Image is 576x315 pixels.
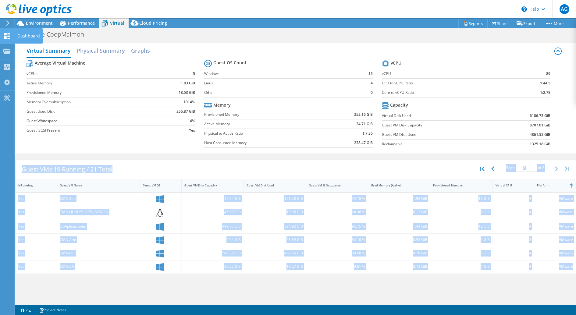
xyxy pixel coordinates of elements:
div: OpAplicaciones [60,223,137,230]
label: Provisioned Memory [204,111,324,118]
div: 45.89 GiB [184,209,241,215]
div: 4 GiB [433,236,489,243]
h2: Graphs [131,44,150,57]
b: Guest OS Count [213,60,247,66]
a: 2 [16,306,35,314]
div: 6 GiB [433,250,489,257]
b: 352.16 GiB [354,111,373,118]
label: Guest iSCSI Present [27,127,155,133]
div: Yes [18,236,54,243]
label: Guest VM Disk Capacity [382,122,496,128]
label: Other [204,90,357,96]
div: CMA-CA [60,263,137,270]
b: 1014% [183,99,195,105]
label: CPU to vCPU Ratio [382,80,512,86]
div: 482.66 GiB [247,250,303,257]
div: Virtual CPU [496,183,524,187]
b: Yes [189,127,195,133]
div: CMA-Spn [60,195,137,202]
label: Core to vCPU Ratio [382,90,512,96]
div: 4 [496,209,531,215]
div: CMA-Atm [60,236,137,243]
b: 238.47 GiB [354,140,373,146]
div: 549.38 GiB [184,250,241,257]
div: VMware [537,263,573,270]
div: 24.96 % [309,209,365,215]
b: 1.83 GiB [181,80,195,86]
span: Cloud Pricing [139,20,167,26]
div: Guest VM % Occupancy [309,183,358,187]
div: 18.27 GiB [247,263,303,270]
div: 13.98 GiB [247,209,303,215]
span: 2 [542,165,544,170]
div: 99.58 % [309,250,365,257]
div: 0.93 GiB [371,236,427,243]
b: 15 [368,71,373,77]
div: 4 GiB [433,263,489,270]
a: Share [487,19,512,28]
label: Linux [204,80,357,86]
b: vCPU [391,60,401,66]
div: Guest VMs: [16,160,119,179]
div: Yes [18,209,54,215]
div: CMA-QUALYS-VIRTUALSCAN [60,209,137,215]
div: 0.13 GiB [371,209,427,215]
label: Host Consumed Memory [204,140,324,146]
b: 255.87 GiB [176,108,195,115]
div: 4 [496,250,531,257]
label: Guest Used Disk [27,108,155,115]
label: Active Memory [27,80,155,86]
div: Yes [18,195,54,202]
div: 96.75 % [309,223,365,230]
div: 1.92 GiB [371,195,427,202]
div: 12 GiB [433,223,489,230]
div: 4 [496,195,531,202]
label: Active Memory [204,121,324,127]
label: Guest VM Disk Used [382,132,496,138]
a: Export [512,19,540,28]
div: VMware [537,250,573,257]
span: Virtual [110,20,124,26]
div: 84.16 % [309,236,365,243]
div: 4 [496,223,531,230]
span: Environment [26,20,53,26]
b: Capacity [390,102,408,108]
div: 2 [496,236,531,243]
div: 94.18 % [309,195,365,202]
b: 4 [371,80,373,86]
b: 1:44.5 [540,80,550,86]
div: Platform [537,183,566,187]
div: 199.4 GiB [184,195,241,202]
h2: Physical Summary [77,44,125,57]
div: 394.92 GiB [247,223,303,230]
div: 0.73 GiB [371,263,427,270]
div: Yes [18,223,54,230]
a: More [540,19,568,28]
div: VMware [537,209,573,215]
div: 499.65 GiB [184,223,241,230]
label: Reclaimable [382,141,496,147]
div: 89.22 GiB [184,263,241,270]
label: Provisioned Memory [27,90,155,96]
label: Memory Oversubscription [27,99,155,105]
b: 1325.18 GiB [530,141,550,147]
label: vCPU [382,71,512,77]
b: Average Virtual Machine [35,60,85,66]
div: 0.78 GiB [371,250,427,257]
label: Physical to Active Ratio [204,130,324,136]
span: 19 Running / 21 Total [54,165,112,173]
div: VMware [537,236,573,243]
b: 8707.01 GiB [530,122,550,128]
div: VMware [537,223,573,230]
div: 16 GiB [433,195,489,202]
b: 89 [546,71,550,77]
h2: Virtual Summary [27,44,71,58]
b: 5 [193,71,195,77]
div: Used Memory (Active) [371,183,420,187]
div: Dashboard [14,28,43,44]
b: 1:2.78 [540,90,550,96]
b: 6186.73 GiB [530,113,550,119]
div: 128.28 GiB [247,195,303,202]
b: 14% [188,118,195,124]
div: Guest VM Disk Capacity [184,183,233,187]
